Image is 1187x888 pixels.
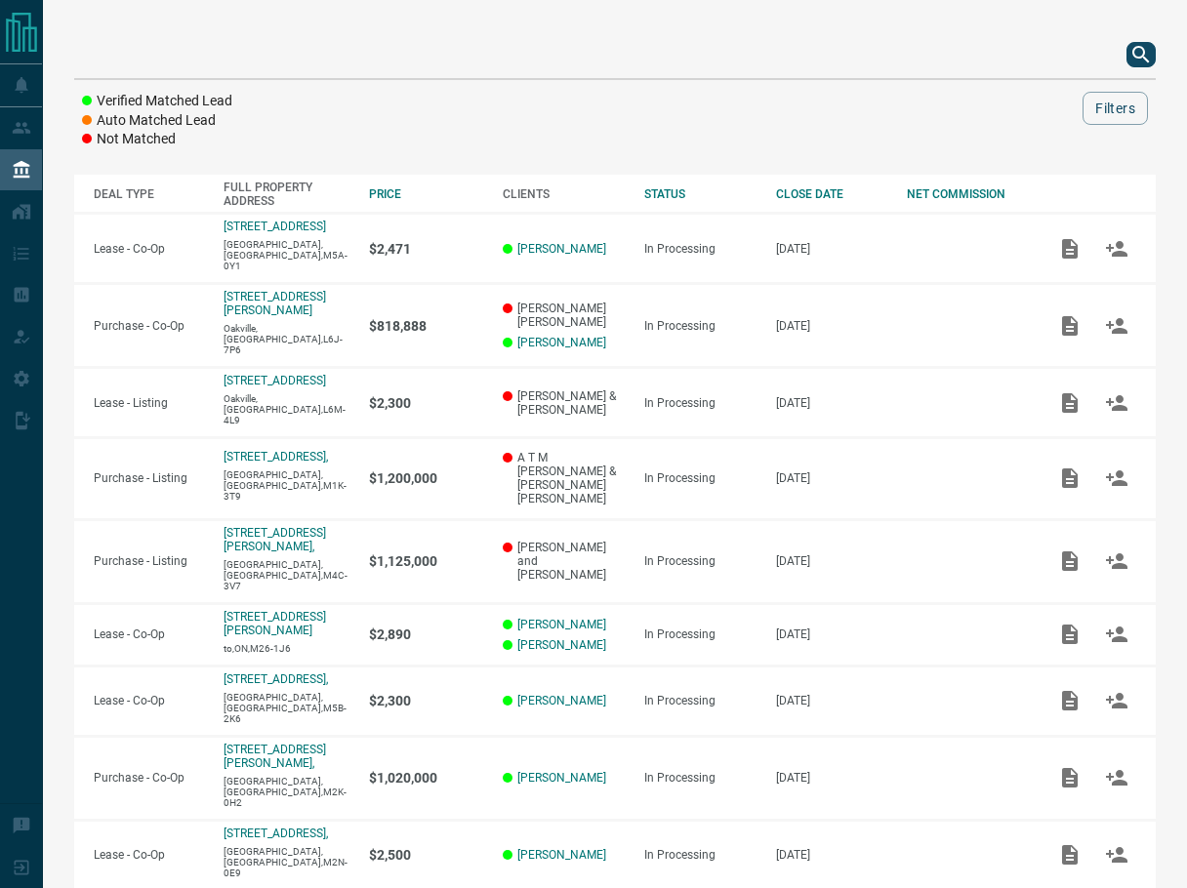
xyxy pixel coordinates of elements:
p: [DATE] [776,471,887,485]
div: In Processing [644,471,757,485]
span: Match Clients [1093,626,1140,640]
p: [GEOGRAPHIC_DATA],[GEOGRAPHIC_DATA],M1K-3T9 [224,469,349,502]
a: [PERSON_NAME] [517,848,606,862]
p: $2,300 [369,395,483,411]
span: Add / View Documents [1046,553,1093,567]
span: Match Clients [1093,770,1140,784]
p: [DATE] [776,554,887,568]
div: In Processing [644,242,757,256]
p: [DATE] [776,319,887,333]
a: [PERSON_NAME] [517,618,606,631]
p: [GEOGRAPHIC_DATA],[GEOGRAPHIC_DATA],M5A-0Y1 [224,239,349,271]
span: Match Clients [1093,471,1140,485]
p: Lease - Co-Op [94,694,204,707]
a: [STREET_ADDRESS] [224,374,326,387]
p: Oakville,[GEOGRAPHIC_DATA],L6J-7P6 [224,323,349,355]
span: Match Clients [1093,847,1140,861]
a: [STREET_ADDRESS][PERSON_NAME], [224,743,326,770]
span: Add / View Documents [1046,318,1093,332]
a: [STREET_ADDRESS][PERSON_NAME] [224,610,326,637]
span: Match Clients [1093,318,1140,332]
p: [DATE] [776,848,887,862]
p: $1,200,000 [369,470,483,486]
span: Match Clients [1093,693,1140,706]
p: $2,471 [369,241,483,257]
p: Purchase - Listing [94,471,204,485]
p: $2,300 [369,693,483,708]
p: [DATE] [776,627,887,641]
a: [PERSON_NAME] [517,694,606,707]
span: Add / View Documents [1046,241,1093,255]
a: [STREET_ADDRESS][PERSON_NAME] [224,290,326,317]
p: Lease - Co-Op [94,627,204,641]
a: [STREET_ADDRESS][PERSON_NAME], [224,526,326,553]
li: Auto Matched Lead [82,111,232,131]
div: In Processing [644,627,757,641]
a: [PERSON_NAME] [517,336,606,349]
span: Add / View Documents [1046,626,1093,640]
p: [DATE] [776,396,887,410]
p: $1,125,000 [369,553,483,569]
div: In Processing [644,694,757,707]
p: Purchase - Co-Op [94,771,204,785]
span: Add / View Documents [1046,847,1093,861]
span: Add / View Documents [1046,471,1093,485]
div: In Processing [644,848,757,862]
div: In Processing [644,771,757,785]
p: $1,020,000 [369,770,483,786]
a: [STREET_ADDRESS], [224,827,328,840]
div: CLOSE DATE [776,187,887,201]
span: Add / View Documents [1046,395,1093,409]
p: $2,890 [369,626,483,642]
p: Lease - Co-Op [94,242,204,256]
div: DEAL TYPE [94,187,204,201]
span: Add / View Documents [1046,770,1093,784]
a: [PERSON_NAME] [517,771,606,785]
button: Filters [1083,92,1148,125]
div: In Processing [644,554,757,568]
p: Purchase - Co-Op [94,319,204,333]
p: [GEOGRAPHIC_DATA],[GEOGRAPHIC_DATA],M2K-0H2 [224,776,349,808]
span: Match Clients [1093,395,1140,409]
p: [GEOGRAPHIC_DATA],[GEOGRAPHIC_DATA],M2N-0E9 [224,846,349,878]
span: Match Clients [1093,241,1140,255]
li: Verified Matched Lead [82,92,232,111]
p: Lease - Listing [94,396,204,410]
div: FULL PROPERTY ADDRESS [224,181,349,208]
a: [PERSON_NAME] [517,242,606,256]
button: search button [1126,42,1156,67]
div: NET COMMISSION [907,187,1026,201]
p: A T M [PERSON_NAME] & [PERSON_NAME] [PERSON_NAME] [503,451,625,505]
p: Purchase - Listing [94,554,204,568]
a: [STREET_ADDRESS], [224,450,328,464]
p: [PERSON_NAME] & [PERSON_NAME] [503,389,625,417]
li: Not Matched [82,130,232,149]
p: Oakville,[GEOGRAPHIC_DATA],L6M-4L9 [224,393,349,425]
p: [DATE] [776,242,887,256]
p: $818,888 [369,318,483,334]
p: [GEOGRAPHIC_DATA],[GEOGRAPHIC_DATA],M5B-2K6 [224,692,349,724]
a: [STREET_ADDRESS], [224,672,328,686]
p: [PERSON_NAME] [PERSON_NAME] [503,302,625,329]
p: [PERSON_NAME] and [PERSON_NAME] [503,541,625,582]
div: PRICE [369,187,483,201]
span: Match Clients [1093,553,1140,567]
div: In Processing [644,396,757,410]
p: Lease - Co-Op [94,848,204,862]
p: $2,500 [369,847,483,863]
p: [GEOGRAPHIC_DATA],[GEOGRAPHIC_DATA],M4C-3V7 [224,559,349,591]
span: Add / View Documents [1046,693,1093,706]
p: [DATE] [776,694,887,707]
a: [STREET_ADDRESS] [224,220,326,233]
div: STATUS [644,187,757,201]
p: [DATE] [776,771,887,785]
